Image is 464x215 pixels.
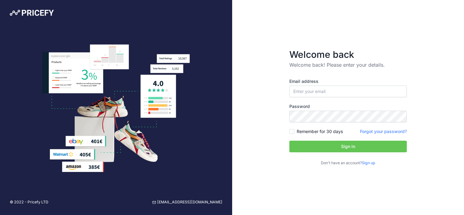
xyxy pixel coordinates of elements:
[289,160,407,166] p: Don't have an account?
[289,78,407,84] label: Email address
[297,128,343,135] label: Remember for 30 days
[10,10,54,16] img: Pricefy
[10,199,48,205] p: © 2022 - Pricefy LTD
[289,141,407,152] button: Sign in
[289,103,407,109] label: Password
[289,86,407,97] input: Enter your email
[152,199,222,205] a: [EMAIL_ADDRESS][DOMAIN_NAME]
[289,49,407,60] h3: Welcome back
[289,61,407,69] p: Welcome back! Please enter your details.
[360,129,407,134] a: Forgot your password?
[362,161,375,165] a: Sign up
